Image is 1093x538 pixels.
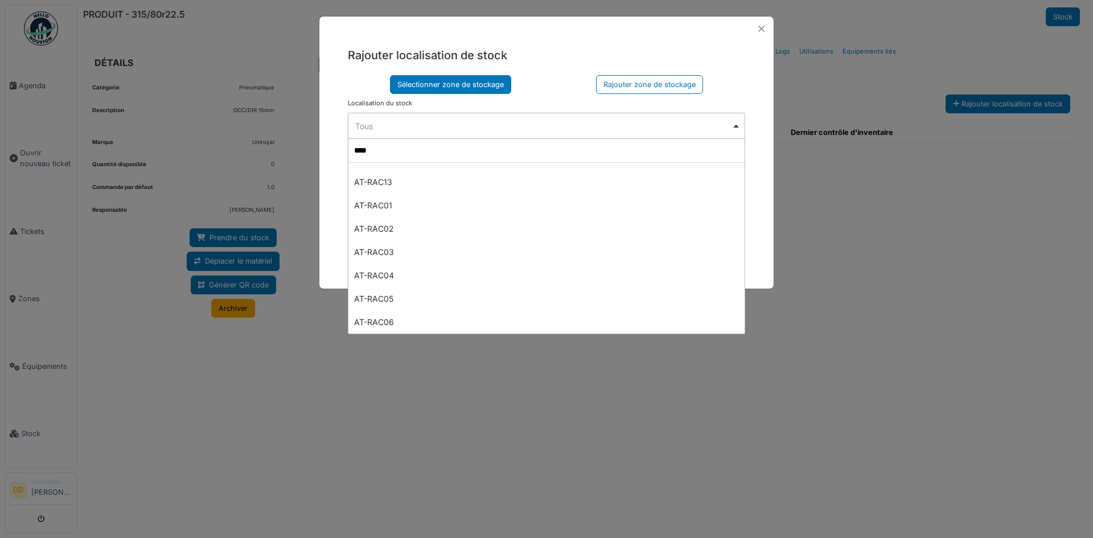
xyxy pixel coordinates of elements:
[348,170,745,194] div: AT-RAC13
[348,194,745,217] div: AT-RAC01
[348,310,745,334] div: AT-RAC06
[348,217,745,240] div: AT-RAC02
[390,75,511,94] div: Sélectionner zone de stockage
[596,75,703,94] div: Rajouter zone de stockage
[348,264,745,287] div: AT-RAC04
[348,139,745,163] input: Tous
[348,98,412,108] label: Localisation du stock
[348,287,745,310] div: AT-RAC05
[348,240,745,264] div: AT-RAC03
[355,120,732,132] div: Tous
